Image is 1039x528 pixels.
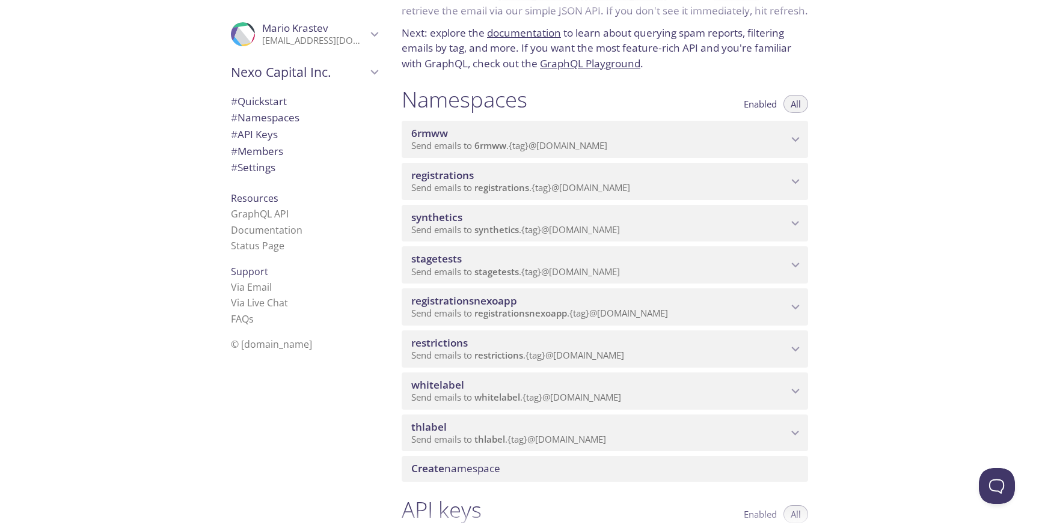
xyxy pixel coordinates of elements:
div: Team Settings [221,159,387,176]
div: registrationsnexoapp namespace [402,288,808,326]
span: registrations [411,168,474,182]
div: thlabel namespace [402,414,808,452]
a: Via Live Chat [231,296,288,309]
div: 6rmww namespace [402,121,808,158]
span: Nexo Capital Inc. [231,64,367,80]
div: restrictions namespace [402,330,808,368]
a: Via Email [231,281,272,294]
span: # [231,127,238,141]
span: Support [231,265,268,278]
span: whitelabel [411,378,464,392]
span: stagetests [411,252,462,266]
span: Send emails to . {tag} @[DOMAIN_NAME] [411,181,630,193]
div: Create namespace [402,456,808,481]
span: whitelabel [474,391,520,403]
span: # [231,144,238,158]
div: Quickstart [221,93,387,110]
div: stagetests namespace [402,246,808,284]
span: Resources [231,192,278,205]
div: whitelabel namespace [402,372,808,410]
h1: Namespaces [402,86,527,113]
div: registrations namespace [402,163,808,200]
div: Mario Krastev [221,14,387,54]
p: [EMAIL_ADDRESS][DOMAIN_NAME] [262,35,367,47]
span: restrictions [411,336,468,350]
span: Send emails to . {tag} @[DOMAIN_NAME] [411,266,620,278]
span: # [231,160,238,174]
span: Send emails to . {tag} @[DOMAIN_NAME] [411,139,607,151]
div: synthetics namespace [402,205,808,242]
span: Send emails to . {tag} @[DOMAIN_NAME] [411,433,606,445]
button: Enabled [737,505,784,523]
div: Nexo Capital Inc. [221,56,387,88]
span: # [231,94,238,108]
span: Members [231,144,283,158]
span: Quickstart [231,94,287,108]
span: Send emails to . {tag} @[DOMAIN_NAME] [411,307,668,319]
h1: API keys [402,496,482,523]
span: s [249,312,254,326]
a: Status Page [231,239,284,252]
button: All [783,505,808,523]
iframe: Help Scout Beacon - Open [979,468,1015,504]
span: Create [411,461,444,475]
div: Members [221,143,387,160]
span: registrationsnexoapp [474,307,567,319]
div: Namespaces [221,109,387,126]
span: restrictions [474,349,523,361]
span: thlabel [474,433,505,445]
span: Mario Krastev [262,21,328,35]
span: Send emails to . {tag} @[DOMAIN_NAME] [411,349,624,361]
span: 6rmww [474,139,506,151]
span: 6rmww [411,126,448,140]
span: Namespaces [231,111,299,124]
span: namespace [411,461,500,475]
span: # [231,111,238,124]
span: registrations [474,181,529,193]
a: GraphQL Playground [540,56,640,70]
span: © [DOMAIN_NAME] [231,338,312,351]
span: Send emails to . {tag} @[DOMAIN_NAME] [411,391,621,403]
span: stagetests [474,266,519,278]
a: Documentation [231,223,302,237]
a: GraphQL API [231,207,289,220]
span: Settings [231,160,275,174]
span: API Keys [231,127,278,141]
div: API Keys [221,126,387,143]
span: thlabel [411,420,447,434]
span: Send emails to . {tag} @[DOMAIN_NAME] [411,223,620,235]
a: FAQ [231,312,254,326]
span: registrationsnexoapp [411,294,517,308]
a: documentation [487,26,561,40]
span: synthetics [411,210,462,224]
button: Enabled [737,95,784,113]
span: synthetics [474,223,519,235]
p: Next: explore the to learn about querying spam reports, filtering emails by tag, and more. If you... [402,25,808,71]
button: All [783,95,808,113]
